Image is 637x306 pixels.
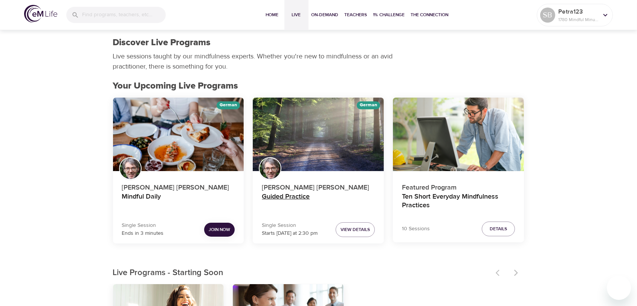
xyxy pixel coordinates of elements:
[122,193,235,211] h4: Mindful Daily
[312,11,339,19] span: On-Demand
[402,225,430,233] p: 10 Sessions
[607,276,631,300] iframe: Button to launch messaging window
[82,7,166,23] input: Find programs, teachers, etc...
[204,223,235,237] button: Join Now
[24,5,57,23] img: logo
[262,229,318,237] p: Starts [DATE] at 2:30 pm
[341,226,370,234] span: View Details
[262,222,318,229] p: Single Session
[357,101,380,109] div: The episodes in this programs will be in German
[490,225,507,233] span: Details
[345,11,367,19] span: Teachers
[122,179,235,193] p: [PERSON_NAME] [PERSON_NAME]
[540,8,555,23] div: SB
[113,37,211,48] h1: Discover Live Programs
[253,98,384,171] button: Guided Practice
[558,7,598,16] p: Petra123
[217,101,240,109] div: The episodes in this programs will be in German
[482,222,515,236] button: Details
[263,11,281,19] span: Home
[113,51,396,72] p: Live sessions taught by our mindfulness experts. Whether you're new to mindfulness or an avid pra...
[262,193,375,211] h4: Guided Practice
[122,229,164,237] p: Ends in 3 minutes
[373,11,405,19] span: 1% Challenge
[558,16,598,23] p: 1780 Mindful Minutes
[287,11,306,19] span: Live
[393,98,524,171] button: Ten Short Everyday Mindfulness Practices
[209,226,230,234] span: Join Now
[336,222,375,237] button: View Details
[122,222,164,229] p: Single Session
[113,267,491,279] p: Live Programs - Starting Soon
[113,81,524,92] h2: Your Upcoming Live Programs
[411,11,449,19] span: The Connection
[113,98,244,171] button: Mindful Daily
[262,179,375,193] p: [PERSON_NAME] [PERSON_NAME]
[402,193,515,211] h4: Ten Short Everyday Mindfulness Practices
[402,179,515,193] p: Featured Program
